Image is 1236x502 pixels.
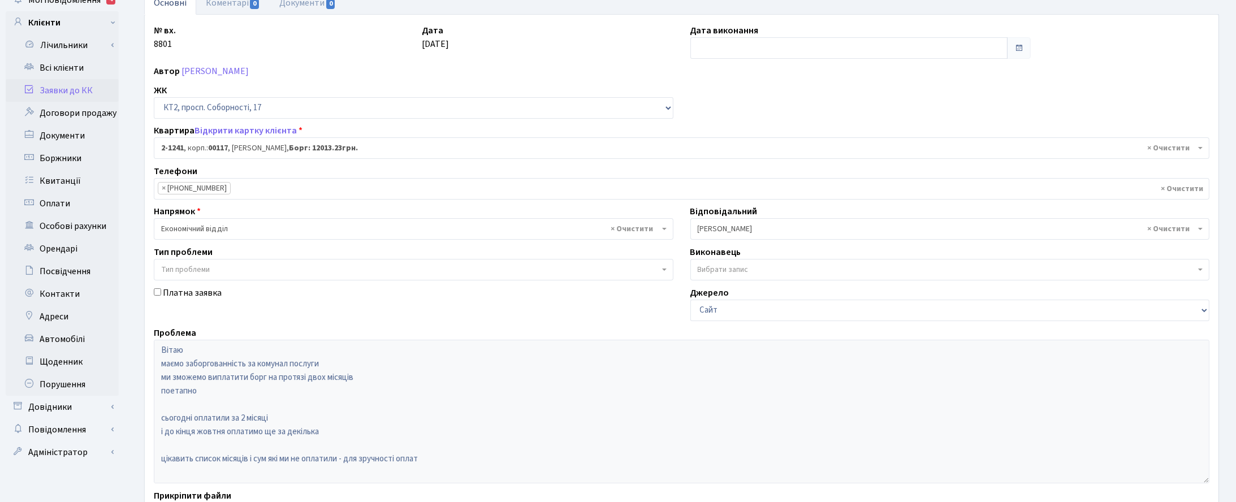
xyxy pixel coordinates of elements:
[6,215,119,237] a: Особові рахунки
[161,223,659,235] span: Економічний відділ
[690,24,759,37] label: Дата виконання
[13,34,119,57] a: Лічильники
[611,223,654,235] span: Видалити всі елементи
[161,142,184,154] b: 2-1241
[154,165,197,178] label: Телефони
[6,237,119,260] a: Орендарі
[690,205,758,218] label: Відповідальний
[6,373,119,396] a: Порушення
[6,418,119,441] a: Повідомлення
[6,260,119,283] a: Посвідчення
[698,264,749,275] span: Вибрати запис
[195,124,297,137] a: Відкрити картку клієнта
[6,283,119,305] a: Контакти
[145,24,413,59] div: 8801
[6,305,119,328] a: Адреси
[154,340,1209,483] textarea: Вітаю маємо заборгованність за комунал послуги ми зможемо виплатити борг на протязі двох місяців ...
[154,124,302,137] label: Квартира
[154,64,180,78] label: Автор
[1161,183,1203,194] span: Видалити всі елементи
[6,57,119,79] a: Всі клієнти
[161,142,1195,154] span: <b>2-1241</b>, корп.: <b>00117</b>, Крайнова Юлія Володимирівна, <b>Борг: 12013.23грн.</b>
[6,192,119,215] a: Оплати
[154,24,176,37] label: № вх.
[163,286,222,300] label: Платна заявка
[690,245,741,259] label: Виконавець
[162,183,166,194] span: ×
[6,328,119,350] a: Автомобілі
[413,24,681,59] div: [DATE]
[698,223,1196,235] span: Корчун І.С.
[289,142,358,154] b: Борг: 12013.23грн.
[6,102,119,124] a: Договори продажу
[208,142,228,154] b: 00117
[158,182,231,194] li: +380978897613
[6,396,119,418] a: Довідники
[1147,223,1190,235] span: Видалити всі елементи
[6,79,119,102] a: Заявки до КК
[154,84,167,97] label: ЖК
[154,245,213,259] label: Тип проблеми
[181,65,249,77] a: [PERSON_NAME]
[6,350,119,373] a: Щоденник
[154,218,673,240] span: Економічний відділ
[6,124,119,147] a: Документи
[154,137,1209,159] span: <b>2-1241</b>, корп.: <b>00117</b>, Крайнова Юлія Володимирівна, <b>Борг: 12013.23грн.</b>
[6,170,119,192] a: Квитанції
[154,326,196,340] label: Проблема
[154,205,201,218] label: Напрямок
[1147,142,1190,154] span: Видалити всі елементи
[422,24,443,37] label: Дата
[161,264,210,275] span: Тип проблеми
[6,147,119,170] a: Боржники
[6,441,119,464] a: Адміністратор
[690,218,1210,240] span: Корчун І.С.
[6,11,119,34] a: Клієнти
[690,286,729,300] label: Джерело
